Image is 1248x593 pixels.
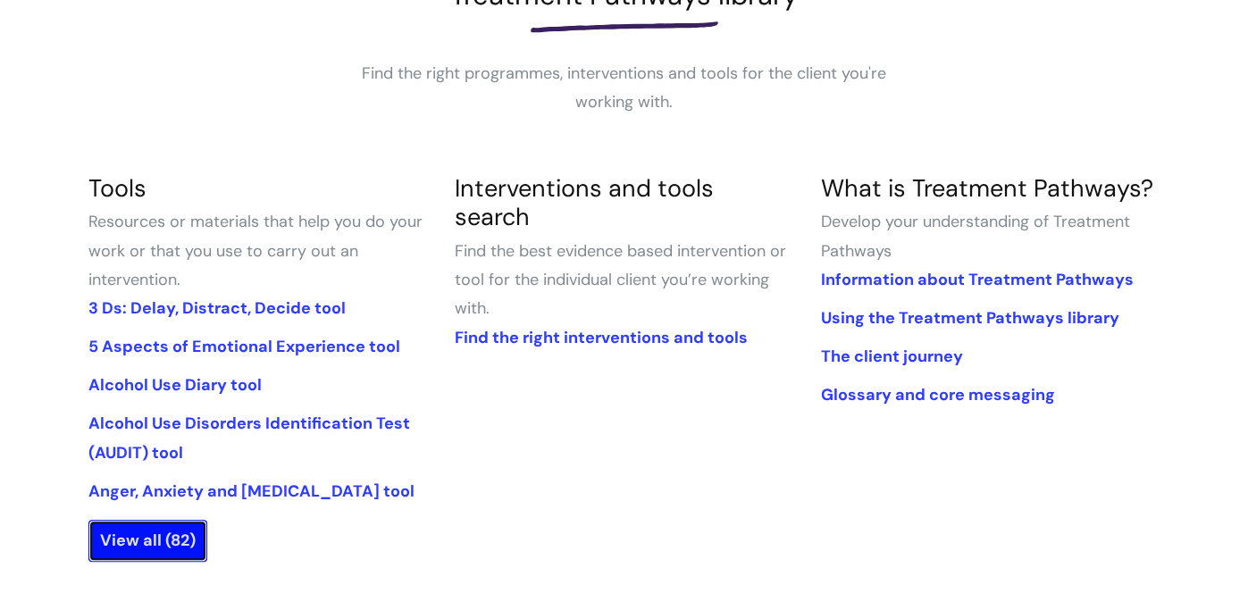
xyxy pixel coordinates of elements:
a: Glossary and core messaging [820,384,1054,405]
a: The client journey [820,346,962,367]
a: Information about Treatment Pathways [820,269,1133,290]
a: Find the right interventions and tools [454,327,747,348]
a: View all (82) [88,520,207,561]
a: Using the Treatment Pathways library [820,307,1118,329]
a: Tools [88,172,147,204]
a: What is Treatment Pathways? [820,172,1152,204]
p: Find the right programmes, interventions and tools for the client you're working with. [356,59,892,117]
span: Develop your understanding of Treatment Pathways [820,211,1129,261]
a: 5 Aspects of Emotional Experience tool [88,336,400,357]
span: Resources or materials that help you do your work or that you use to carry out an intervention. [88,211,423,290]
a: 3 Ds: Delay, Distract, Decide tool [88,297,346,319]
span: Find the best evidence based intervention or tool for the individual client you’re working with. [454,240,785,320]
a: Alcohol Use Disorders Identification Test (AUDIT) tool [88,413,410,463]
a: Anger, Anxiety and [MEDICAL_DATA] tool [88,480,415,502]
a: Alcohol Use Diary tool [88,374,262,396]
a: Interventions and tools search [454,172,713,232]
